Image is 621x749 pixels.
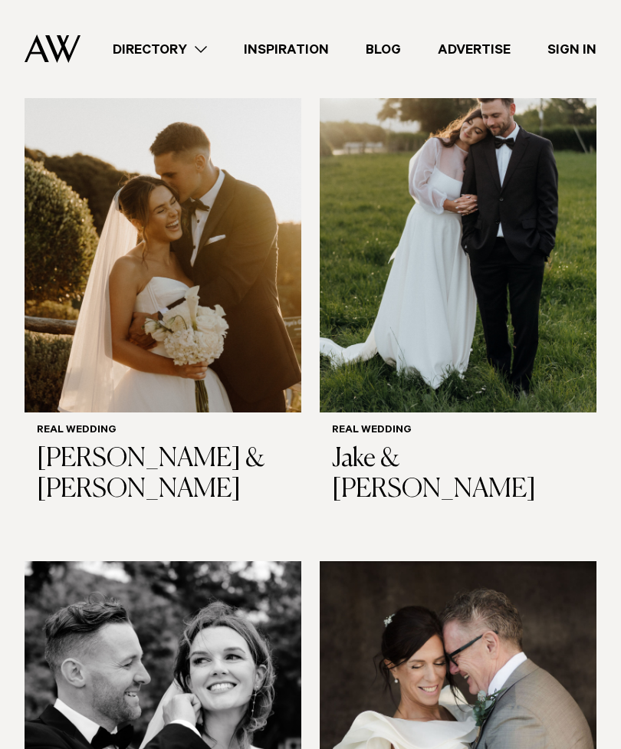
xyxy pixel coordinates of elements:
[94,39,225,60] a: Directory
[25,42,301,413] img: Real Wedding | Emily & Adam
[25,34,80,63] img: Auckland Weddings Logo
[529,39,615,60] a: Sign In
[347,39,419,60] a: Blog
[37,445,289,508] h3: [PERSON_NAME] & [PERSON_NAME]
[37,425,289,439] h6: Real Wedding
[332,445,584,508] h3: Jake & [PERSON_NAME]
[332,425,584,439] h6: Real Wedding
[225,39,347,60] a: Inspiration
[25,42,301,520] a: Real Wedding | Emily & Adam Real Wedding [PERSON_NAME] & [PERSON_NAME]
[320,42,596,413] img: Real Wedding | Jake & Mariana
[320,42,596,520] a: Real Wedding | Jake & Mariana Real Wedding Jake & [PERSON_NAME]
[419,39,529,60] a: Advertise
